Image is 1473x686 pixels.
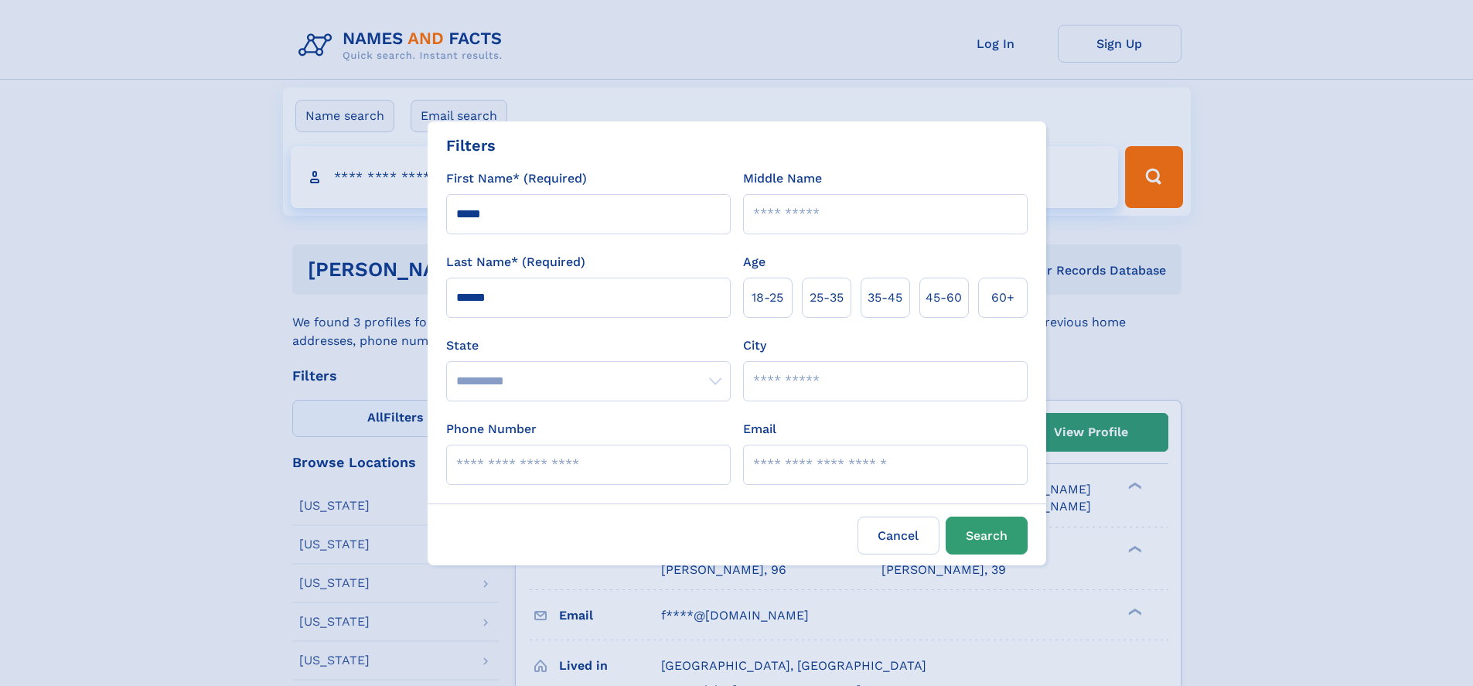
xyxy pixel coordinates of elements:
[446,134,496,157] div: Filters
[743,420,776,439] label: Email
[946,517,1028,555] button: Search
[926,288,962,307] span: 45‑60
[446,169,587,188] label: First Name* (Required)
[991,288,1014,307] span: 60+
[446,253,585,271] label: Last Name* (Required)
[446,336,731,355] label: State
[810,288,844,307] span: 25‑35
[752,288,783,307] span: 18‑25
[868,288,902,307] span: 35‑45
[743,336,766,355] label: City
[858,517,939,555] label: Cancel
[743,253,765,271] label: Age
[446,420,537,439] label: Phone Number
[743,169,822,188] label: Middle Name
